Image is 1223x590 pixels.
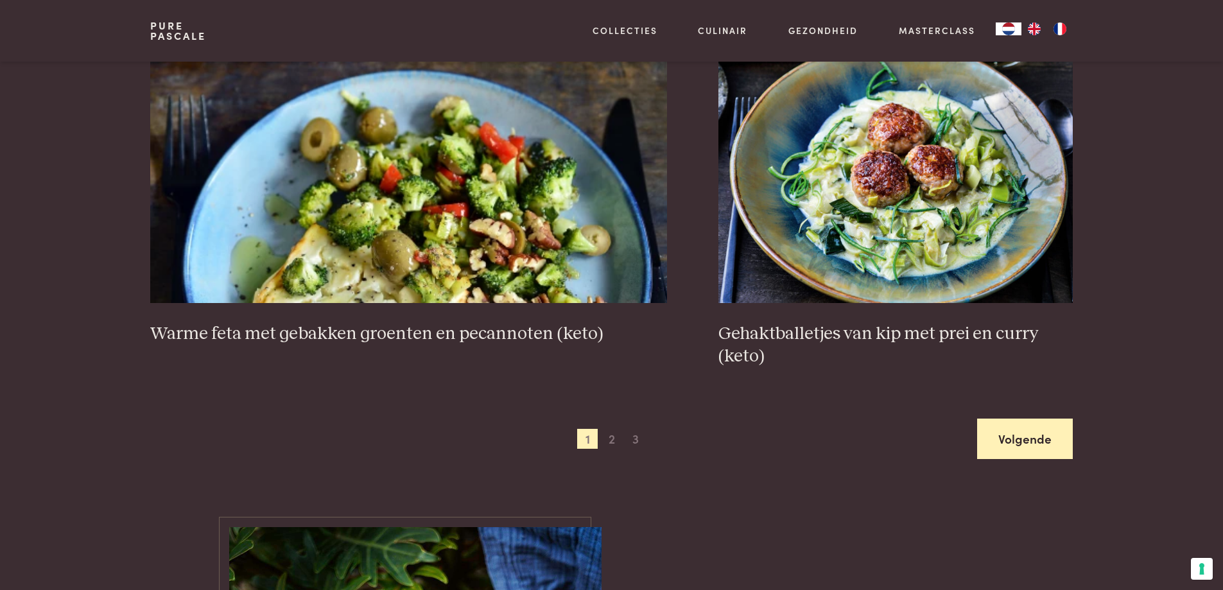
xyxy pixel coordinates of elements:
[1191,558,1213,580] button: Uw voorkeuren voor toestemming voor trackingtechnologieën
[593,24,657,37] a: Collecties
[625,429,646,449] span: 3
[977,419,1073,459] a: Volgende
[996,22,1073,35] aside: Language selected: Nederlands
[698,24,747,37] a: Culinair
[718,46,1073,303] img: Gehaktballetjes van kip met prei en curry (keto)
[150,46,667,345] a: Warme feta met gebakken groenten en pecannoten (keto) Warme feta met gebakken groenten en pecanno...
[718,46,1073,368] a: Gehaktballetjes van kip met prei en curry (keto) Gehaktballetjes van kip met prei en curry (keto)
[996,22,1021,35] div: Language
[996,22,1021,35] a: NL
[899,24,975,37] a: Masterclass
[788,24,858,37] a: Gezondheid
[1047,22,1073,35] a: FR
[1021,22,1047,35] a: EN
[718,323,1073,367] h3: Gehaktballetjes van kip met prei en curry (keto)
[577,429,598,449] span: 1
[150,46,667,303] img: Warme feta met gebakken groenten en pecannoten (keto)
[150,323,667,345] h3: Warme feta met gebakken groenten en pecannoten (keto)
[150,21,206,41] a: PurePascale
[1021,22,1073,35] ul: Language list
[602,429,622,449] span: 2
